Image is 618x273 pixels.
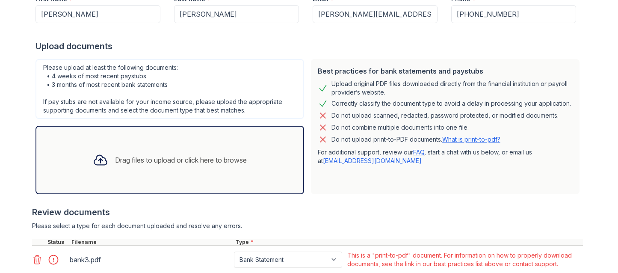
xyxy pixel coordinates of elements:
div: Status [46,239,70,246]
p: For additional support, review our , start a chat with us below, or email us at [318,148,573,165]
a: What is print-to-pdf? [442,136,500,143]
div: Drag files to upload or click here to browse [115,155,247,165]
div: bank3.pdf [70,253,231,267]
a: FAQ [413,148,424,156]
div: Upload documents [35,40,583,52]
p: Do not upload print-to-PDF documents. [331,135,500,144]
div: This is a "print-to-pdf" document. For information on how to properly download documents, see the... [347,251,581,268]
div: Correctly classify the document type to avoid a delay in processing your application. [331,98,571,109]
div: Do not combine multiple documents into one file. [331,122,469,133]
div: Please select a type for each document uploaded and resolve any errors. [32,222,583,230]
div: Upload original PDF files downloaded directly from the financial institution or payroll provider’... [331,80,573,97]
div: Type [234,239,583,246]
div: Filename [70,239,234,246]
div: Please upload at least the following documents: • 4 weeks of most recent paystubs • 3 months of m... [35,59,304,119]
a: [EMAIL_ADDRESS][DOMAIN_NAME] [323,157,422,164]
div: Do not upload scanned, redacted, password protected, or modified documents. [331,110,559,121]
div: Best practices for bank statements and paystubs [318,66,573,76]
div: Review documents [32,206,583,218]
